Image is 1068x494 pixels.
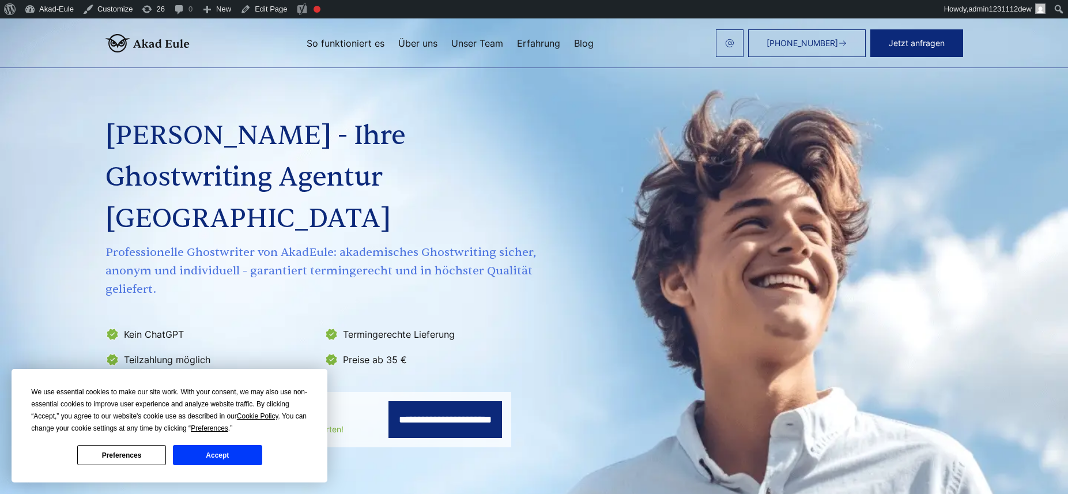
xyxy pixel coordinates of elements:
[324,350,537,369] li: Preise ab 35 €
[398,39,437,48] a: Über uns
[173,445,262,465] button: Accept
[451,39,503,48] a: Unser Team
[725,39,734,48] img: email
[105,115,539,240] h1: [PERSON_NAME] - Ihre Ghostwriting Agentur [GEOGRAPHIC_DATA]
[105,34,190,52] img: logo
[31,386,308,435] div: We use essential cookies to make our site work. With your consent, we may also use non-essential ...
[105,325,318,344] li: Kein ChatGPT
[12,369,327,482] div: Cookie Consent Prompt
[517,39,560,48] a: Erfahrung
[574,39,594,48] a: Blog
[191,424,228,432] span: Preferences
[968,5,1032,13] span: admin1231112dew
[314,6,320,13] div: Focus keyphrase not set
[105,350,318,369] li: Teilzahlung möglich
[237,412,278,420] span: Cookie Policy
[105,243,539,299] span: Professionelle Ghostwriter von AkadEule: akademisches Ghostwriting sicher, anonym und individuell...
[307,39,384,48] a: So funktioniert es
[767,39,838,48] span: [PHONE_NUMBER]
[870,29,963,57] button: Jetzt anfragen
[77,445,166,465] button: Preferences
[324,325,537,344] li: Termingerechte Lieferung
[748,29,866,57] a: [PHONE_NUMBER]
